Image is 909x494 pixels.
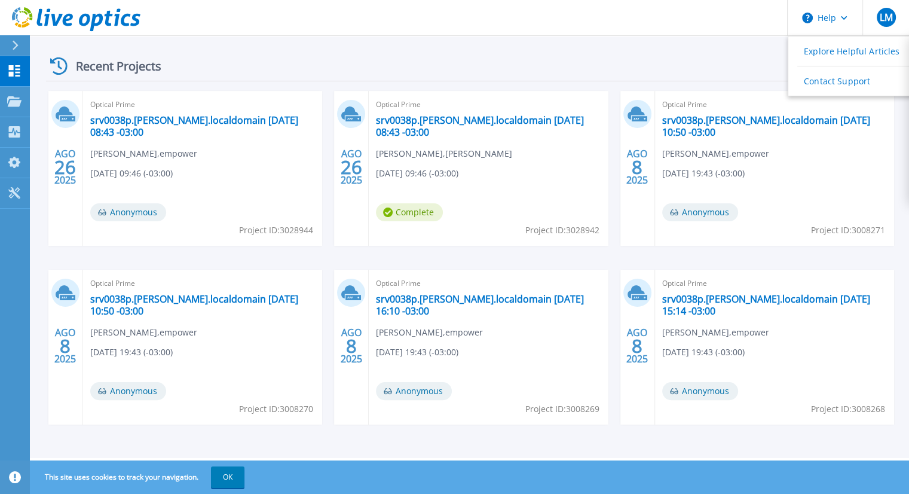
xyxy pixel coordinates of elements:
span: 8 [60,341,71,351]
span: [PERSON_NAME] , [PERSON_NAME] [376,147,512,160]
span: Project ID: 3008270 [239,402,313,416]
span: Optical Prime [662,98,887,111]
a: srv0038p.[PERSON_NAME].localdomain [DATE] 16:10 -03:00 [376,293,601,317]
span: Project ID: 3008269 [525,402,599,416]
span: [DATE] 19:43 (-03:00) [662,346,745,359]
a: srv0038p.[PERSON_NAME].localdomain [DATE] 10:50 -03:00 [90,293,315,317]
span: Anonymous [662,203,738,221]
div: AGO 2025 [340,324,363,368]
span: Optical Prime [90,98,315,111]
div: AGO 2025 [340,145,363,189]
span: [DATE] 09:46 (-03:00) [90,167,173,180]
span: Project ID: 3028944 [239,224,313,237]
span: This site uses cookies to track your navigation. [33,466,244,488]
span: Project ID: 3008271 [811,224,885,237]
div: AGO 2025 [626,324,648,368]
span: Anonymous [90,382,166,400]
a: srv0038p.[PERSON_NAME].localdomain [DATE] 08:43 -03:00 [376,114,601,138]
a: srv0038p.[PERSON_NAME].localdomain [DATE] 10:50 -03:00 [662,114,887,138]
span: [PERSON_NAME] , empower [662,326,769,339]
span: [DATE] 19:43 (-03:00) [662,167,745,180]
span: [DATE] 09:46 (-03:00) [376,167,458,180]
span: [PERSON_NAME] , empower [662,147,769,160]
span: Anonymous [90,203,166,221]
a: srv0038p.[PERSON_NAME].localdomain [DATE] 08:43 -03:00 [90,114,315,138]
button: OK [211,466,244,488]
span: [PERSON_NAME] , empower [90,326,197,339]
span: 8 [632,162,642,172]
span: 26 [341,162,362,172]
span: [PERSON_NAME] , empower [376,326,483,339]
span: 8 [632,341,642,351]
div: Recent Projects [46,51,177,81]
div: AGO 2025 [54,324,76,368]
span: Complete [376,203,443,221]
span: LM [879,13,892,22]
span: 26 [54,162,76,172]
div: AGO 2025 [54,145,76,189]
a: srv0038p.[PERSON_NAME].localdomain [DATE] 15:14 -03:00 [662,293,887,317]
span: Project ID: 3028942 [525,224,599,237]
span: [PERSON_NAME] , empower [90,147,197,160]
span: Project ID: 3008268 [811,402,885,416]
span: Anonymous [662,382,738,400]
span: Optical Prime [376,98,601,111]
span: Anonymous [376,382,452,400]
span: [DATE] 19:43 (-03:00) [376,346,458,359]
div: AGO 2025 [626,145,648,189]
span: [DATE] 19:43 (-03:00) [90,346,173,359]
span: Optical Prime [90,277,315,290]
span: Optical Prime [376,277,601,290]
span: Optical Prime [662,277,887,290]
span: 8 [346,341,357,351]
